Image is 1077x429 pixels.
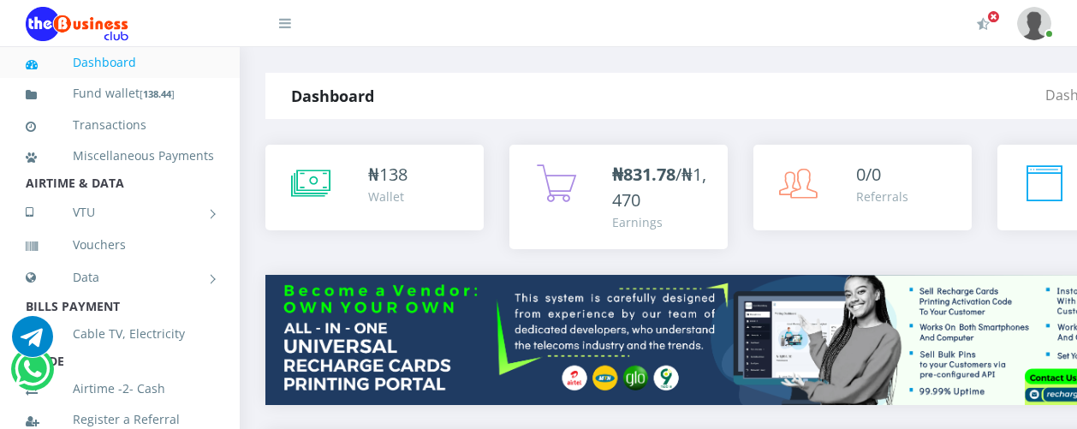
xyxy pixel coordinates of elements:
[26,225,214,265] a: Vouchers
[265,145,484,230] a: ₦138 Wallet
[753,145,972,230] a: 0/0 Referrals
[291,86,374,106] strong: Dashboard
[26,369,214,408] a: Airtime -2- Cash
[26,7,128,41] img: Logo
[612,213,711,231] div: Earnings
[509,145,728,249] a: ₦831.78/₦1,470 Earnings
[26,256,214,299] a: Data
[26,191,214,234] a: VTU
[26,43,214,82] a: Dashboard
[379,163,408,186] span: 138
[856,163,881,186] span: 0/0
[143,87,171,100] b: 138.44
[856,188,908,206] div: Referrals
[26,105,214,145] a: Transactions
[26,314,214,354] a: Cable TV, Electricity
[368,162,408,188] div: ₦
[977,17,990,31] i: Activate Your Membership
[26,136,214,176] a: Miscellaneous Payments
[26,74,214,114] a: Fund wallet[138.44]
[12,329,53,357] a: Chat for support
[1017,7,1051,40] img: User
[612,163,706,212] span: /₦1,470
[612,163,675,186] b: ₦831.78
[368,188,408,206] div: Wallet
[140,87,175,100] small: [ ]
[987,10,1000,23] span: Activate Your Membership
[15,361,50,390] a: Chat for support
